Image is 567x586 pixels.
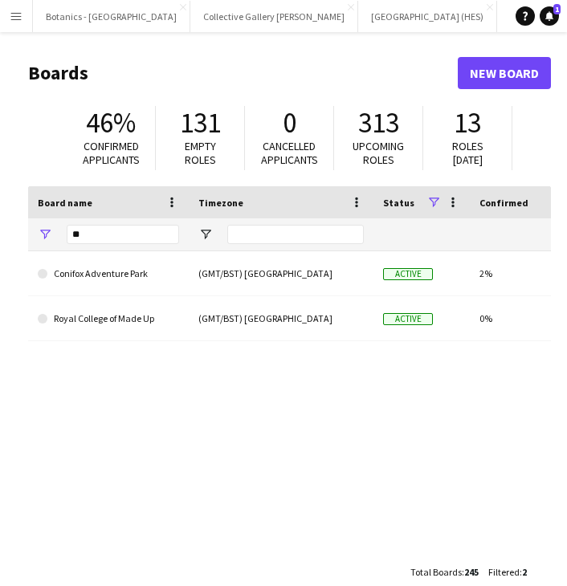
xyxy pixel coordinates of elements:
[190,1,358,32] button: Collective Gallery [PERSON_NAME]
[28,61,458,85] h1: Boards
[479,197,528,209] span: Confirmed
[189,296,373,340] div: (GMT/BST) [GEOGRAPHIC_DATA]
[464,566,479,578] span: 245
[383,268,433,280] span: Active
[452,139,483,167] span: Roles [DATE]
[38,296,179,341] a: Royal College of Made Up
[283,105,296,140] span: 0
[458,57,551,89] a: New Board
[227,225,364,244] input: Timezone Filter Input
[38,227,52,242] button: Open Filter Menu
[383,313,433,325] span: Active
[353,139,404,167] span: Upcoming roles
[38,251,179,296] a: Conifox Adventure Park
[38,197,92,209] span: Board name
[454,105,481,140] span: 13
[358,1,497,32] button: [GEOGRAPHIC_DATA] (HES)
[358,105,399,140] span: 313
[33,1,190,32] button: Botanics - [GEOGRAPHIC_DATA]
[189,251,373,295] div: (GMT/BST) [GEOGRAPHIC_DATA]
[185,139,216,167] span: Empty roles
[522,566,527,578] span: 2
[540,6,559,26] a: 1
[180,105,221,140] span: 131
[488,566,520,578] span: Filtered
[86,105,136,140] span: 46%
[553,4,561,14] span: 1
[410,566,462,578] span: Total Boards
[198,227,213,242] button: Open Filter Menu
[198,197,243,209] span: Timezone
[83,139,140,167] span: Confirmed applicants
[383,197,414,209] span: Status
[261,139,318,167] span: Cancelled applicants
[67,225,179,244] input: Board name Filter Input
